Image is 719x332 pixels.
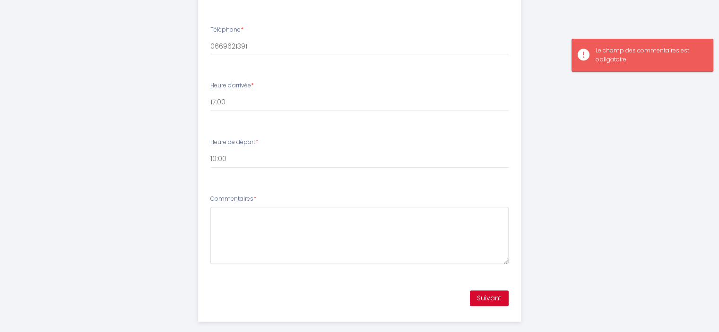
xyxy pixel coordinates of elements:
label: Commentaires [210,195,256,204]
label: Heure d'arrivée [210,81,254,90]
div: Le champ des commentaires est obligatoire [596,46,703,64]
label: Téléphone [210,26,243,34]
label: Heure de départ [210,138,258,147]
button: Suivant [470,290,509,306]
